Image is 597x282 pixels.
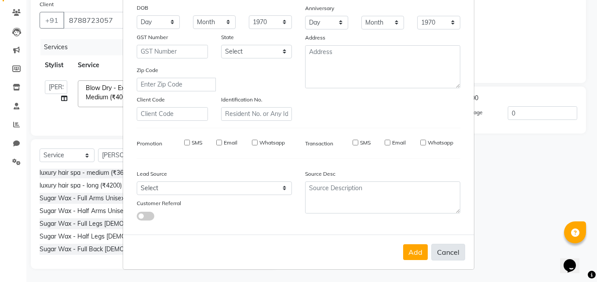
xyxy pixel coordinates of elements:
[137,170,167,178] label: Lead Source
[221,33,234,41] label: State
[305,140,333,148] label: Transaction
[360,139,371,147] label: SMS
[428,139,453,147] label: Whatsapp
[431,244,465,260] button: Cancel
[224,139,237,147] label: Email
[137,140,162,148] label: Promotion
[305,4,334,12] label: Anniversary
[192,139,202,147] label: SMS
[221,96,262,104] label: Identification No.
[137,96,165,104] label: Client Code
[137,199,181,207] label: Customer Referral
[221,107,292,121] input: Resident No. or Any Id
[305,34,325,42] label: Address
[305,170,335,178] label: Source Desc
[403,244,428,260] button: Add
[137,33,168,41] label: GST Number
[259,139,285,147] label: Whatsapp
[137,66,158,74] label: Zip Code
[137,45,208,58] input: GST Number
[560,247,588,273] iframe: chat widget
[137,78,216,91] input: Enter Zip Code
[137,107,208,121] input: Client Code
[392,139,406,147] label: Email
[137,4,148,12] label: DOB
